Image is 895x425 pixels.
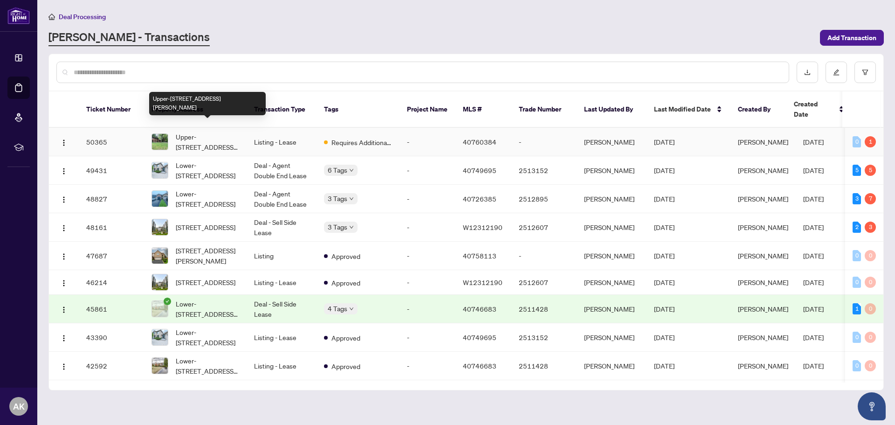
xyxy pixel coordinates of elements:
[247,323,317,352] td: Listing - Lease
[247,213,317,242] td: Deal - Sell Side Lease
[349,307,354,311] span: down
[827,30,876,45] span: Add Transaction
[176,188,239,209] span: Lower-[STREET_ADDRESS]
[399,185,455,213] td: -
[176,355,239,376] span: Lower-[STREET_ADDRESS][PERSON_NAME]
[247,91,317,128] th: Transaction Type
[511,185,577,213] td: 2512895
[79,185,144,213] td: 48827
[511,213,577,242] td: 2512607
[176,132,239,152] span: Upper-[STREET_ADDRESS][PERSON_NAME]
[865,360,876,371] div: 0
[577,270,647,295] td: [PERSON_NAME]
[79,91,144,128] th: Ticket Number
[399,242,455,270] td: -
[853,165,861,176] div: 5
[331,251,360,261] span: Approved
[56,330,71,345] button: Logo
[738,305,788,313] span: [PERSON_NAME]
[399,295,455,323] td: -
[853,250,861,261] div: 0
[79,242,144,270] td: 47687
[144,91,247,128] th: Property Address
[803,195,824,203] span: [DATE]
[152,219,168,235] img: thumbnail-img
[865,250,876,261] div: 0
[654,333,675,341] span: [DATE]
[463,278,503,286] span: W12312190
[176,299,239,319] span: Lower-[STREET_ADDRESS][PERSON_NAME]
[349,225,354,230] span: down
[463,305,496,313] span: 40746683
[247,295,317,323] td: Deal - Sell Side Lease
[79,213,144,242] td: 48161
[149,92,266,115] div: Upper-[STREET_ADDRESS][PERSON_NAME]
[738,223,788,231] span: [PERSON_NAME]
[331,278,360,288] span: Approved
[247,128,317,156] td: Listing - Lease
[463,195,496,203] span: 40726385
[13,400,25,413] span: AK
[511,156,577,185] td: 2513152
[349,168,354,173] span: down
[865,165,876,176] div: 5
[399,323,455,352] td: -
[328,193,347,204] span: 3 Tags
[463,333,496,341] span: 40749695
[511,128,577,156] td: -
[247,270,317,295] td: Listing - Lease
[858,392,886,420] button: Open asap
[60,196,68,203] img: Logo
[738,362,788,370] span: [PERSON_NAME]
[56,220,71,235] button: Logo
[577,323,647,352] td: [PERSON_NAME]
[853,360,861,371] div: 0
[399,128,455,156] td: -
[48,14,55,20] span: home
[654,104,711,114] span: Last Modified Date
[247,156,317,185] td: Deal - Agent Double End Lease
[865,277,876,288] div: 0
[738,333,788,341] span: [PERSON_NAME]
[803,305,824,313] span: [DATE]
[79,128,144,156] td: 50365
[152,301,168,317] img: thumbnail-img
[820,30,884,46] button: Add Transaction
[79,352,144,380] td: 42592
[577,352,647,380] td: [PERSON_NAME]
[176,160,239,181] span: Lower-[STREET_ADDRESS]
[399,213,455,242] td: -
[654,138,675,146] span: [DATE]
[865,222,876,233] div: 3
[56,134,71,149] button: Logo
[60,306,68,314] img: Logo
[654,278,675,286] span: [DATE]
[511,323,577,352] td: 2513152
[60,363,68,370] img: Logo
[738,195,788,203] span: [PERSON_NAME]
[176,327,239,348] span: Lower-[STREET_ADDRESS]
[152,274,168,290] img: thumbnail-img
[511,295,577,323] td: 2511428
[853,277,861,288] div: 0
[577,91,647,128] th: Last Updated By
[56,275,71,290] button: Logo
[152,134,168,150] img: thumbnail-img
[463,362,496,370] span: 40746683
[853,193,861,204] div: 3
[865,332,876,343] div: 0
[654,166,675,174] span: [DATE]
[56,163,71,178] button: Logo
[60,253,68,260] img: Logo
[803,362,824,370] span: [DATE]
[730,91,786,128] th: Created By
[865,193,876,204] div: 7
[331,137,392,147] span: Requires Additional Docs
[853,332,861,343] div: 0
[56,191,71,206] button: Logo
[853,303,861,314] div: 1
[164,298,171,305] span: check-circle
[455,91,511,128] th: MLS #
[803,333,824,341] span: [DATE]
[803,251,824,260] span: [DATE]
